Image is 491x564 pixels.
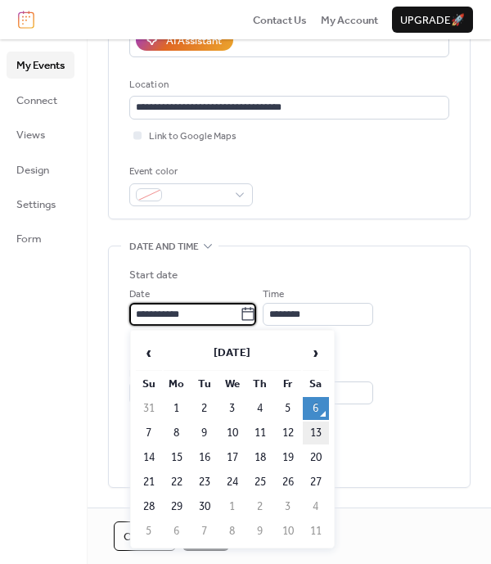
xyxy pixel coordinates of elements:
[7,191,74,217] a: Settings
[247,495,273,518] td: 2
[321,11,378,28] a: My Account
[129,164,250,180] div: Event color
[191,520,218,543] td: 7
[253,12,307,29] span: Contact Us
[247,422,273,444] td: 11
[16,92,57,109] span: Connect
[247,520,273,543] td: 9
[7,87,74,113] a: Connect
[136,29,233,51] button: AI Assistant
[114,521,176,551] button: Cancel
[129,267,178,283] div: Start date
[321,12,378,29] span: My Account
[136,397,162,420] td: 31
[129,287,150,303] span: Date
[275,471,301,494] td: 26
[129,77,446,93] div: Location
[219,397,245,420] td: 3
[247,446,273,469] td: 18
[191,397,218,420] td: 2
[303,520,329,543] td: 11
[164,422,190,444] td: 8
[253,11,307,28] a: Contact Us
[275,495,301,518] td: 3
[303,372,329,395] th: Sa
[149,129,236,145] span: Link to Google Maps
[7,52,74,78] a: My Events
[191,372,218,395] th: Tu
[303,495,329,518] td: 4
[136,495,162,518] td: 28
[136,422,162,444] td: 7
[7,156,74,183] a: Design
[124,529,166,545] span: Cancel
[275,520,301,543] td: 10
[136,372,162,395] th: Su
[275,422,301,444] td: 12
[400,12,465,29] span: Upgrade 🚀
[136,471,162,494] td: 21
[247,471,273,494] td: 25
[303,446,329,469] td: 20
[166,33,222,49] div: AI Assistant
[16,231,42,247] span: Form
[275,446,301,469] td: 19
[191,422,218,444] td: 9
[7,121,74,147] a: Views
[219,495,245,518] td: 1
[164,495,190,518] td: 29
[129,239,199,255] span: Date and time
[219,372,245,395] th: We
[191,446,218,469] td: 16
[304,336,328,369] span: ›
[247,372,273,395] th: Th
[303,422,329,444] td: 13
[16,196,56,213] span: Settings
[16,127,45,143] span: Views
[191,471,218,494] td: 23
[247,397,273,420] td: 4
[164,471,190,494] td: 22
[219,446,245,469] td: 17
[164,372,190,395] th: Mo
[303,471,329,494] td: 27
[303,397,329,420] td: 6
[164,397,190,420] td: 1
[137,336,161,369] span: ‹
[219,422,245,444] td: 10
[136,446,162,469] td: 14
[16,162,49,178] span: Design
[16,57,65,74] span: My Events
[7,225,74,251] a: Form
[219,520,245,543] td: 8
[275,397,301,420] td: 5
[164,446,190,469] td: 15
[164,336,301,371] th: [DATE]
[263,287,284,303] span: Time
[219,471,245,494] td: 24
[191,495,218,518] td: 30
[164,520,190,543] td: 6
[275,372,301,395] th: Fr
[136,520,162,543] td: 5
[392,7,473,33] button: Upgrade🚀
[18,11,34,29] img: logo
